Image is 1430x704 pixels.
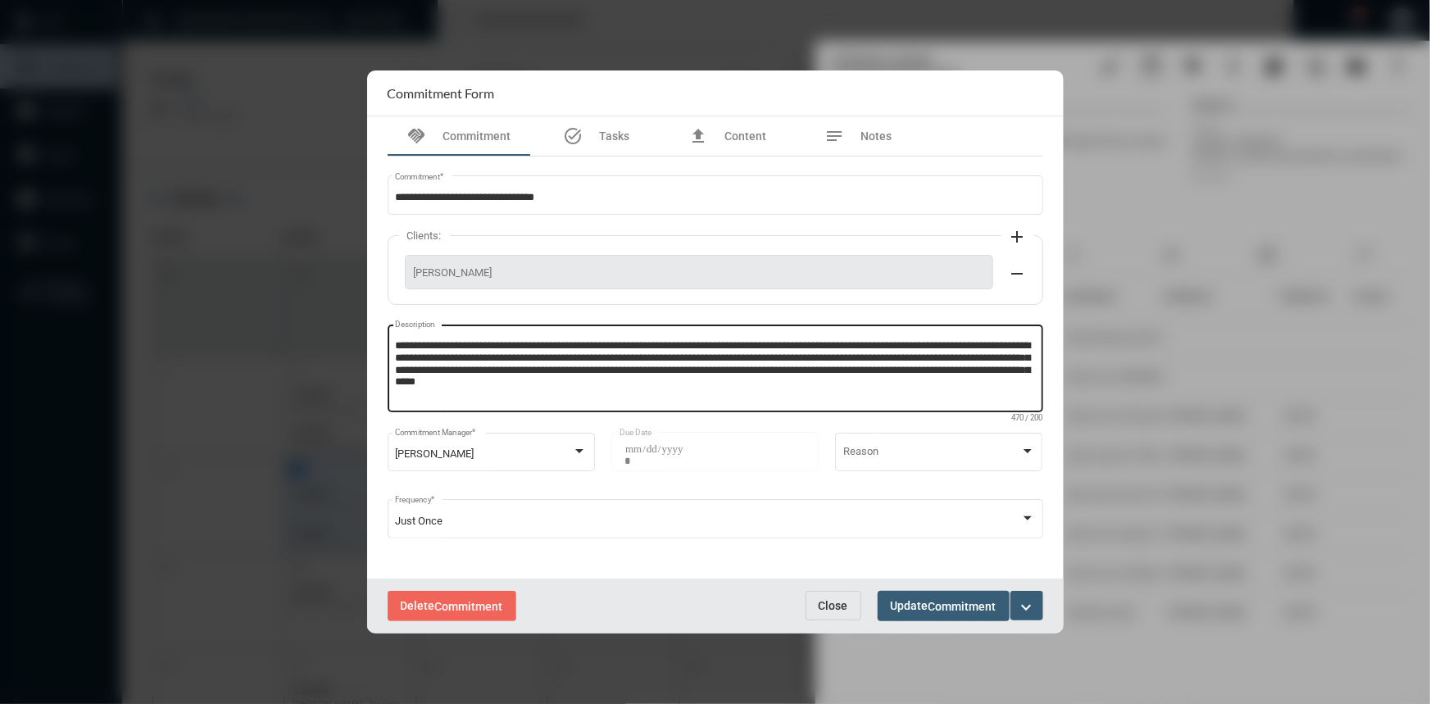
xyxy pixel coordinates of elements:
button: UpdateCommitment [878,591,1010,621]
mat-icon: notes [825,126,845,146]
button: DeleteCommitment [388,591,516,621]
mat-hint: 470 / 200 [1012,414,1043,423]
span: Notes [861,129,892,143]
mat-icon: add [1008,227,1028,247]
span: Content [724,129,766,143]
mat-icon: file_upload [688,126,708,146]
span: Commitment [443,129,511,143]
span: Commitment [928,600,996,613]
span: Close [819,599,848,612]
span: Commitment [435,600,503,613]
mat-icon: expand_more [1017,597,1037,617]
label: Clients: [399,229,450,242]
h2: Commitment Form [388,85,495,101]
span: [PERSON_NAME] [395,447,474,460]
span: Tasks [599,129,629,143]
span: Update [891,599,996,612]
span: [PERSON_NAME] [414,266,984,279]
mat-icon: handshake [407,126,427,146]
span: Just Once [395,515,443,527]
mat-icon: task_alt [563,126,583,146]
mat-icon: remove [1008,264,1028,284]
span: Delete [401,599,503,612]
button: Close [806,591,861,620]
